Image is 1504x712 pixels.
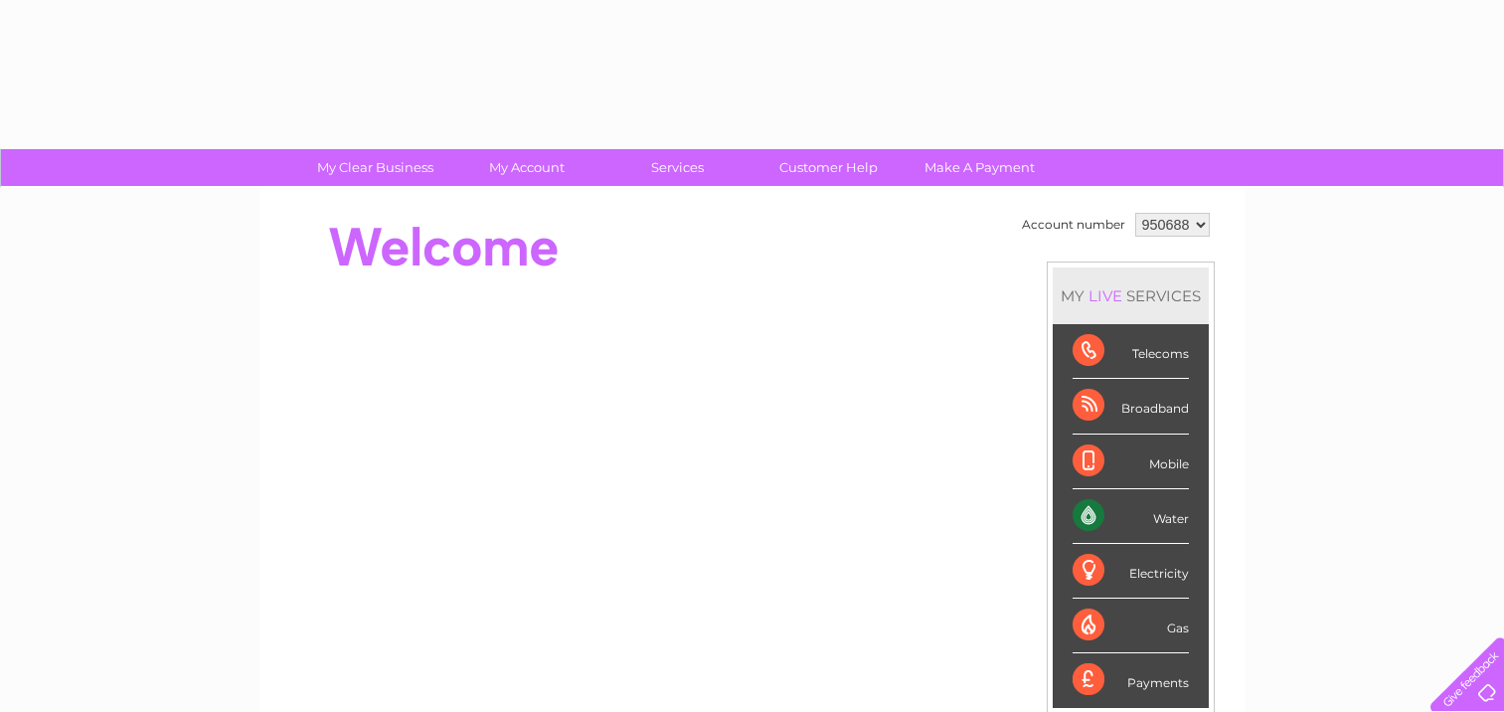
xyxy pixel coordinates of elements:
[1073,599,1189,653] div: Gas
[1073,435,1189,489] div: Mobile
[1073,489,1189,544] div: Water
[1017,208,1130,242] td: Account number
[1053,267,1209,324] div: MY SERVICES
[293,149,457,186] a: My Clear Business
[898,149,1062,186] a: Make A Payment
[444,149,608,186] a: My Account
[1085,286,1126,305] div: LIVE
[1073,324,1189,379] div: Telecoms
[1073,544,1189,599] div: Electricity
[747,149,911,186] a: Customer Help
[1073,653,1189,707] div: Payments
[1073,379,1189,434] div: Broadband
[595,149,759,186] a: Services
